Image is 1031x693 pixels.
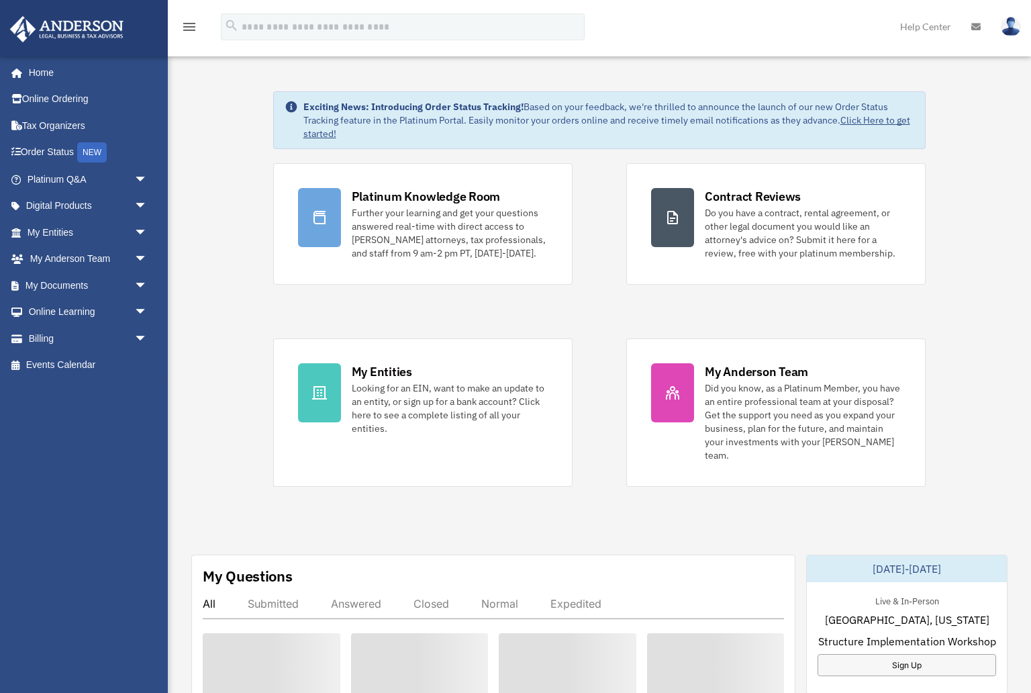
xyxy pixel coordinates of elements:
a: Home [9,59,161,86]
span: [GEOGRAPHIC_DATA], [US_STATE] [825,612,989,628]
strong: Exciting News: Introducing Order Status Tracking! [303,101,524,113]
div: [DATE]-[DATE] [807,555,1007,582]
div: Did you know, as a Platinum Member, you have an entire professional team at your disposal? Get th... [705,381,901,462]
div: Further your learning and get your questions answered real-time with direct access to [PERSON_NAM... [352,206,548,260]
a: Events Calendar [9,352,168,379]
div: My Questions [203,566,293,586]
a: Online Ordering [9,86,168,113]
img: User Pic [1001,17,1021,36]
a: menu [181,24,197,35]
a: Sign Up [818,654,996,676]
i: menu [181,19,197,35]
span: arrow_drop_down [134,325,161,353]
a: Online Learningarrow_drop_down [9,299,168,326]
a: Click Here to get started! [303,114,910,140]
a: Platinum Q&Aarrow_drop_down [9,166,168,193]
a: Tax Organizers [9,112,168,139]
div: All [203,597,215,610]
div: Platinum Knowledge Room [352,188,501,205]
a: My Entitiesarrow_drop_down [9,219,168,246]
a: Contract Reviews Do you have a contract, rental agreement, or other legal document you would like... [626,163,926,285]
span: arrow_drop_down [134,246,161,273]
div: Normal [481,597,518,610]
span: arrow_drop_down [134,219,161,246]
div: Live & In-Person [865,593,950,607]
div: My Entities [352,363,412,380]
a: My Documentsarrow_drop_down [9,272,168,299]
span: arrow_drop_down [134,166,161,193]
div: My Anderson Team [705,363,808,380]
div: Based on your feedback, we're thrilled to announce the launch of our new Order Status Tracking fe... [303,100,915,140]
span: arrow_drop_down [134,272,161,299]
a: Order StatusNEW [9,139,168,167]
div: Do you have a contract, rental agreement, or other legal document you would like an attorney's ad... [705,206,901,260]
a: Billingarrow_drop_down [9,325,168,352]
div: Answered [331,597,381,610]
i: search [224,18,239,33]
div: Contract Reviews [705,188,801,205]
a: My Entities Looking for an EIN, want to make an update to an entity, or sign up for a bank accoun... [273,338,573,487]
div: Looking for an EIN, want to make an update to an entity, or sign up for a bank account? Click her... [352,381,548,435]
a: Digital Productsarrow_drop_down [9,193,168,220]
img: Anderson Advisors Platinum Portal [6,16,128,42]
span: Structure Implementation Workshop [818,633,996,649]
a: My Anderson Teamarrow_drop_down [9,246,168,273]
div: Submitted [248,597,299,610]
div: Closed [413,597,449,610]
a: Platinum Knowledge Room Further your learning and get your questions answered real-time with dire... [273,163,573,285]
a: My Anderson Team Did you know, as a Platinum Member, you have an entire professional team at your... [626,338,926,487]
span: arrow_drop_down [134,299,161,326]
div: Expedited [550,597,601,610]
span: arrow_drop_down [134,193,161,220]
div: NEW [77,142,107,163]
